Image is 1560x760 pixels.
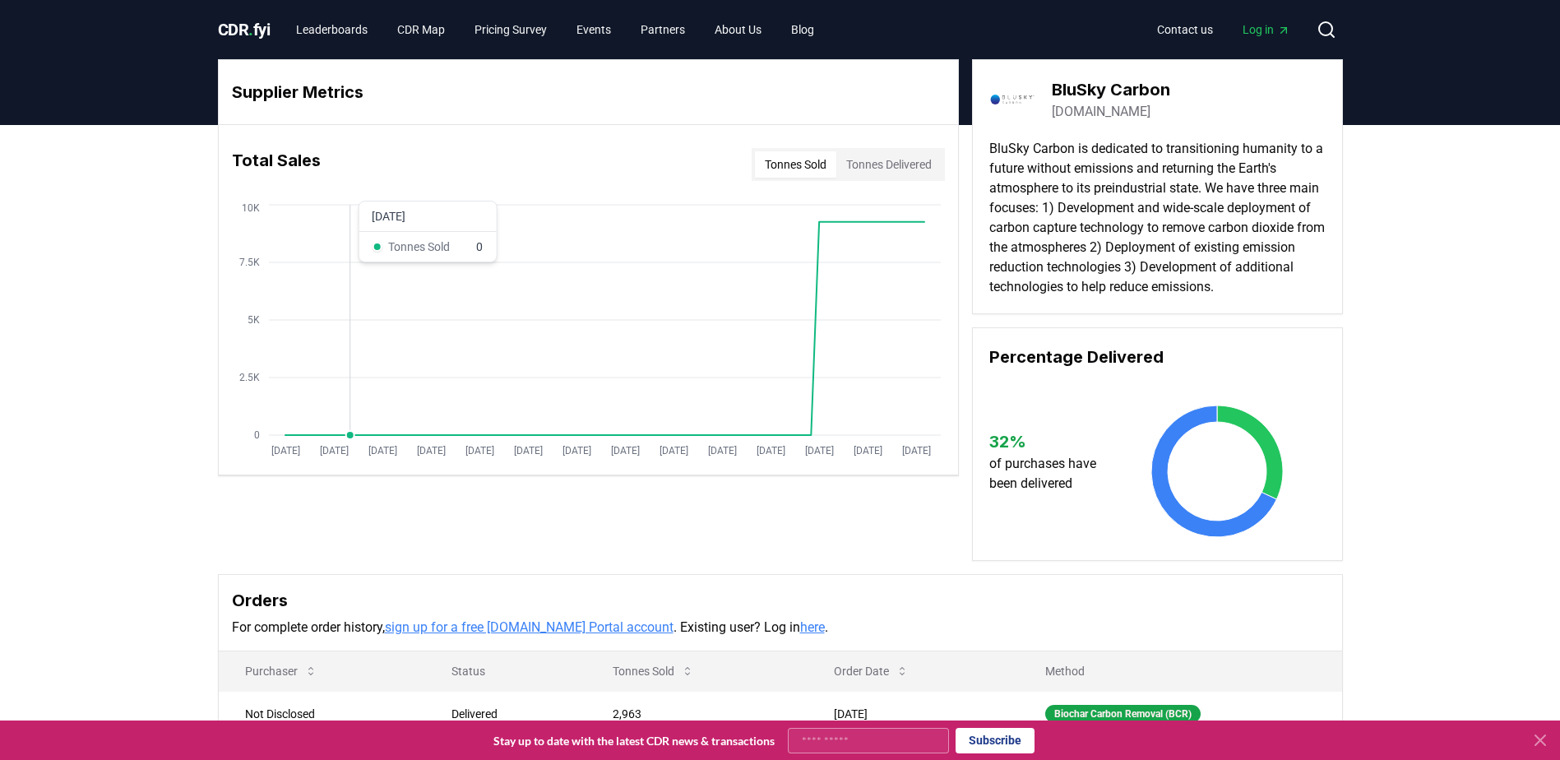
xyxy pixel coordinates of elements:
[465,445,493,456] tspan: [DATE]
[586,691,808,736] td: 2,963
[283,15,827,44] nav: Main
[989,139,1326,297] p: BluSky Carbon is dedicated to transitioning humanity to a future without emissions and returning ...
[239,372,260,383] tspan: 2.5K
[232,80,945,104] h3: Supplier Metrics
[271,445,299,456] tspan: [DATE]
[1229,15,1303,44] a: Log in
[659,445,687,456] tspan: [DATE]
[384,15,458,44] a: CDR Map
[563,15,624,44] a: Events
[755,151,836,178] button: Tonnes Sold
[701,15,775,44] a: About Us
[218,18,271,41] a: CDR.fyi
[232,618,1329,637] p: For complete order history, . Existing user? Log in .
[989,454,1112,494] p: of purchases have been delivered
[1052,102,1150,122] a: [DOMAIN_NAME]
[1052,77,1170,102] h3: BluSky Carbon
[219,691,426,736] td: Not Disclosed
[248,314,260,326] tspan: 5K
[1045,705,1201,723] div: Biochar Carbon Removal (BCR)
[218,20,271,39] span: CDR fyi
[451,706,572,722] div: Delivered
[901,445,930,456] tspan: [DATE]
[254,429,260,441] tspan: 0
[368,445,396,456] tspan: [DATE]
[248,20,253,39] span: .
[989,345,1326,369] h3: Percentage Delivered
[1243,21,1290,38] span: Log in
[438,663,572,679] p: Status
[1144,15,1303,44] nav: Main
[989,429,1112,454] h3: 32 %
[385,619,674,635] a: sign up for a free [DOMAIN_NAME] Portal account
[707,445,736,456] tspan: [DATE]
[804,445,833,456] tspan: [DATE]
[562,445,590,456] tspan: [DATE]
[821,655,922,688] button: Order Date
[232,148,321,181] h3: Total Sales
[232,588,1329,613] h3: Orders
[778,15,827,44] a: Blog
[800,619,825,635] a: here
[1032,663,1328,679] p: Method
[319,445,348,456] tspan: [DATE]
[599,655,707,688] button: Tonnes Sold
[239,257,260,268] tspan: 7.5K
[627,15,698,44] a: Partners
[513,445,542,456] tspan: [DATE]
[242,202,260,214] tspan: 10K
[756,445,785,456] tspan: [DATE]
[610,445,639,456] tspan: [DATE]
[808,691,1019,736] td: [DATE]
[232,655,331,688] button: Purchaser
[1144,15,1226,44] a: Contact us
[461,15,560,44] a: Pricing Survey
[853,445,882,456] tspan: [DATE]
[989,76,1035,123] img: BluSky Carbon-logo
[416,445,445,456] tspan: [DATE]
[283,15,381,44] a: Leaderboards
[836,151,942,178] button: Tonnes Delivered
